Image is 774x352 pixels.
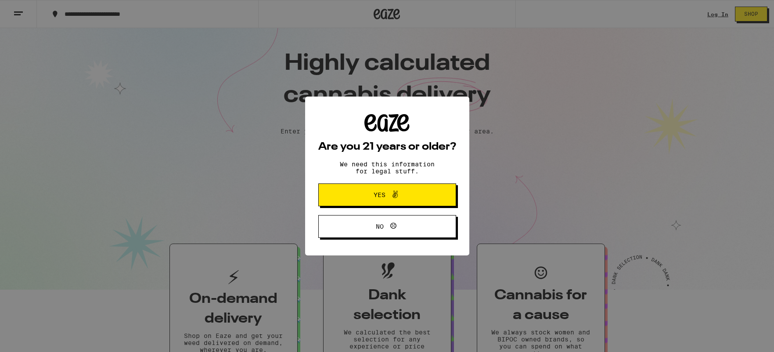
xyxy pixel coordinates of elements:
p: We need this information for legal stuff. [332,161,442,175]
button: Yes [318,183,456,206]
span: Yes [374,192,385,198]
span: No [376,223,384,230]
iframe: Opens a widget where you can find more information [717,326,765,348]
button: No [318,215,456,238]
h2: Are you 21 years or older? [318,142,456,152]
